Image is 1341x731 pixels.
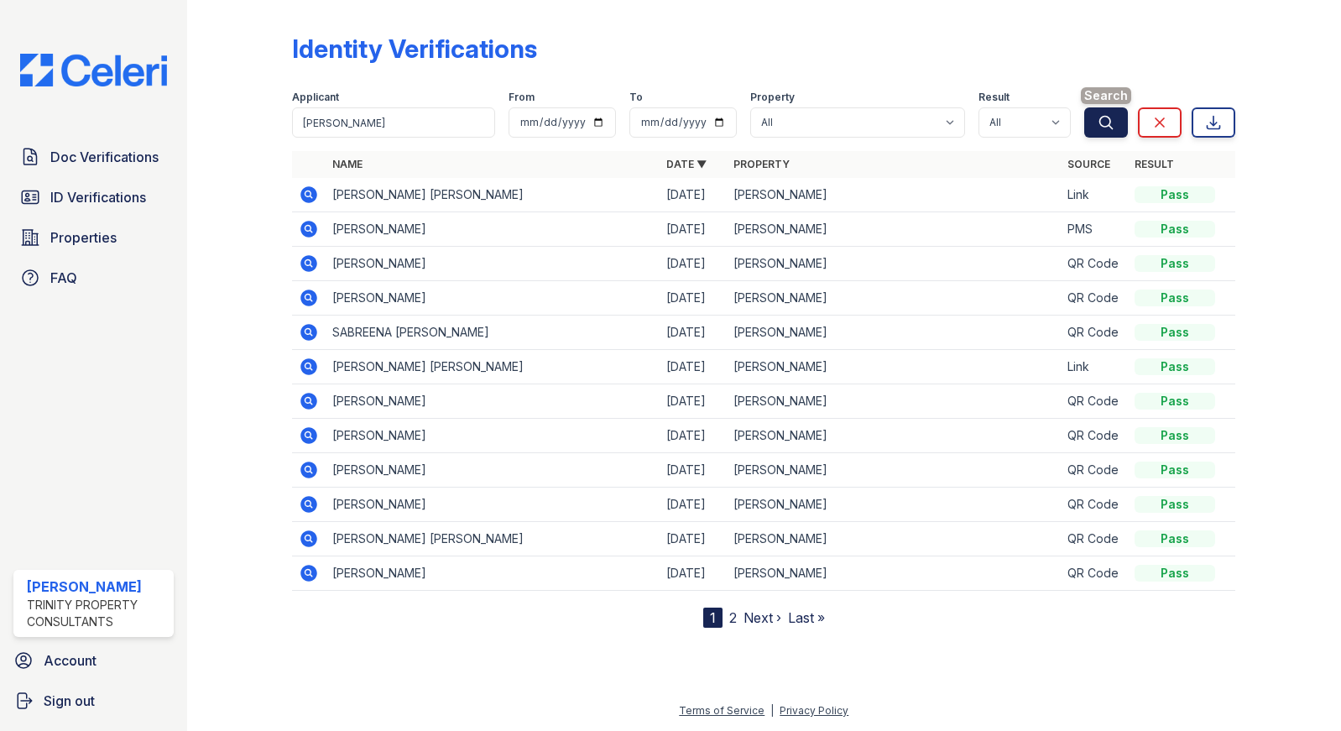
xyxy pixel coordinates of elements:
span: Account [44,650,97,671]
td: [DATE] [660,556,727,591]
td: [PERSON_NAME] [326,453,660,488]
a: Date ▼ [666,158,707,170]
div: Trinity Property Consultants [27,597,167,630]
div: Pass [1135,221,1215,238]
div: Pass [1135,565,1215,582]
td: SABREENA [PERSON_NAME] [326,316,660,350]
td: [DATE] [660,316,727,350]
span: Properties [50,227,117,248]
td: [DATE] [660,178,727,212]
div: Pass [1135,186,1215,203]
span: Sign out [44,691,95,711]
div: Pass [1135,324,1215,341]
a: Name [332,158,363,170]
div: Pass [1135,462,1215,478]
a: Account [7,644,180,677]
td: [PERSON_NAME] [326,488,660,522]
td: [DATE] [660,281,727,316]
td: [PERSON_NAME] [727,316,1061,350]
td: [PERSON_NAME] [326,556,660,591]
span: Search [1081,87,1131,104]
td: Link [1061,350,1128,384]
a: ID Verifications [13,180,174,214]
td: [PERSON_NAME] [727,556,1061,591]
label: To [629,91,643,104]
td: [PERSON_NAME] [326,419,660,453]
td: PMS [1061,212,1128,247]
td: [DATE] [660,384,727,419]
td: [DATE] [660,419,727,453]
td: QR Code [1061,453,1128,488]
div: Pass [1135,530,1215,547]
a: Source [1067,158,1110,170]
label: Result [978,91,1010,104]
td: QR Code [1061,419,1128,453]
a: 2 [729,609,737,626]
td: [PERSON_NAME] [727,247,1061,281]
td: QR Code [1061,556,1128,591]
label: Property [750,91,795,104]
td: [PERSON_NAME] [727,350,1061,384]
a: Next › [744,609,781,626]
td: [PERSON_NAME] [727,488,1061,522]
td: QR Code [1061,247,1128,281]
div: Pass [1135,427,1215,444]
td: [PERSON_NAME] [727,178,1061,212]
td: [DATE] [660,522,727,556]
td: [PERSON_NAME] [326,281,660,316]
input: Search by name or phone number [292,107,495,138]
td: [PERSON_NAME] [727,419,1061,453]
a: Last » [788,609,825,626]
td: QR Code [1061,522,1128,556]
a: Result [1135,158,1174,170]
td: QR Code [1061,281,1128,316]
a: Privacy Policy [780,704,848,717]
div: 1 [703,608,723,628]
a: Doc Verifications [13,140,174,174]
a: Terms of Service [679,704,764,717]
td: [DATE] [660,453,727,488]
td: QR Code [1061,384,1128,419]
td: [PERSON_NAME] [PERSON_NAME] [326,178,660,212]
label: Applicant [292,91,339,104]
td: [DATE] [660,247,727,281]
td: Link [1061,178,1128,212]
div: Pass [1135,255,1215,272]
td: [PERSON_NAME] [PERSON_NAME] [326,522,660,556]
td: [PERSON_NAME] [727,522,1061,556]
td: [PERSON_NAME] [727,384,1061,419]
td: QR Code [1061,488,1128,522]
a: Property [733,158,790,170]
div: Identity Verifications [292,34,537,64]
div: [PERSON_NAME] [27,577,167,597]
div: Pass [1135,290,1215,306]
td: [PERSON_NAME] [727,212,1061,247]
label: From [509,91,535,104]
span: Doc Verifications [50,147,159,167]
span: FAQ [50,268,77,288]
td: [PERSON_NAME] [PERSON_NAME] [326,350,660,384]
td: [DATE] [660,212,727,247]
button: Search [1084,107,1128,138]
td: [PERSON_NAME] [727,453,1061,488]
a: FAQ [13,261,174,295]
td: QR Code [1061,316,1128,350]
td: [PERSON_NAME] [326,212,660,247]
div: Pass [1135,358,1215,375]
a: Properties [13,221,174,254]
img: CE_Logo_Blue-a8612792a0a2168367f1c8372b55b34899dd931a85d93a1a3d3e32e68fde9ad4.png [7,54,180,86]
td: [PERSON_NAME] [326,384,660,419]
td: [DATE] [660,488,727,522]
div: Pass [1135,496,1215,513]
td: [PERSON_NAME] [326,247,660,281]
td: [DATE] [660,350,727,384]
a: Sign out [7,684,180,718]
div: | [770,704,774,717]
td: [PERSON_NAME] [727,281,1061,316]
span: ID Verifications [50,187,146,207]
div: Pass [1135,393,1215,410]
